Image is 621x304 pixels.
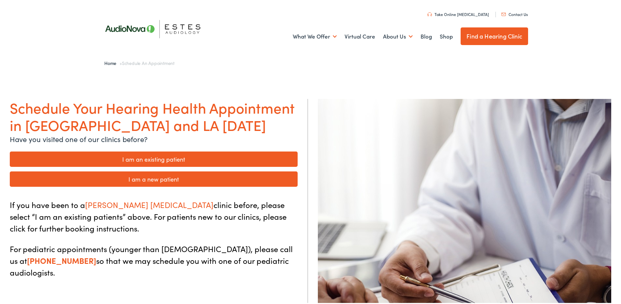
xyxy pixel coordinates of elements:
a: I am a new patient [10,170,298,185]
a: Blog [421,23,432,47]
a: I am an existing patient [10,150,298,166]
a: [PHONE_NUMBER] [27,254,96,264]
a: What We Offer [293,23,337,47]
h1: Schedule Your Hearing Health Appointment in [GEOGRAPHIC_DATA] and LA [DATE] [10,98,298,132]
a: Home [104,58,120,65]
a: Find a Hearing Clinic [461,26,528,44]
a: Virtual Care [345,23,375,47]
span: Schedule an Appointment [122,58,174,65]
span: » [104,58,174,65]
p: For pediatric appointments (younger than [DEMOGRAPHIC_DATA]), please call us at so that we may sc... [10,242,298,277]
p: Have you visited one of our clinics before? [10,132,298,143]
a: Take Online [MEDICAL_DATA] [427,10,489,16]
img: utility icon [501,11,506,15]
span: [PERSON_NAME] [MEDICAL_DATA] [85,198,214,209]
a: Shop [440,23,453,47]
a: Contact Us [501,10,528,16]
p: If you have been to a clinic before, please select “I am an existing patients” above. For patient... [10,198,298,233]
a: About Us [383,23,413,47]
img: utility icon [427,11,432,15]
